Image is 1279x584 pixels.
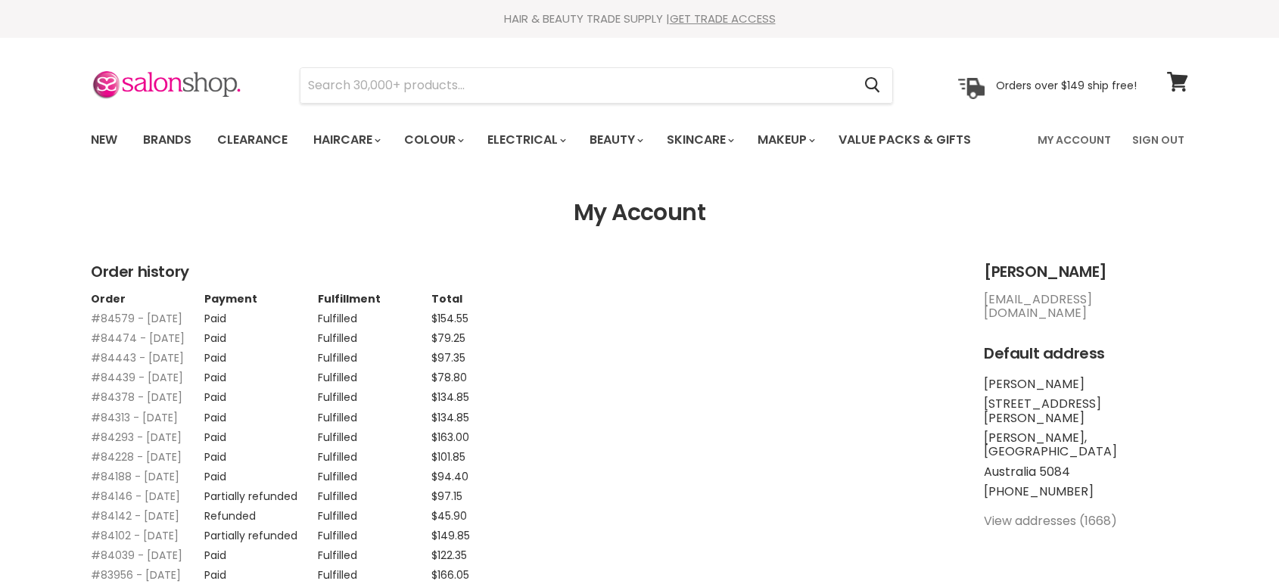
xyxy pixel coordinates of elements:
span: $79.25 [431,331,465,346]
a: #84039 - [DATE] [91,548,182,563]
td: Fulfilled [318,384,431,403]
a: #84579 - [DATE] [91,311,182,326]
span: $122.35 [431,548,467,563]
li: Australia 5084 [984,465,1188,479]
a: [EMAIL_ADDRESS][DOMAIN_NAME] [984,290,1092,322]
td: Fulfilled [318,305,431,325]
li: [STREET_ADDRESS][PERSON_NAME] [984,397,1188,425]
a: Haircare [302,124,390,156]
td: Paid [204,443,318,463]
li: [PHONE_NUMBER] [984,485,1188,499]
td: Fulfilled [318,443,431,463]
a: Clearance [206,124,299,156]
th: Order [91,293,204,305]
span: $134.85 [431,390,469,405]
a: Sign Out [1123,124,1193,156]
span: $166.05 [431,567,469,582]
td: Fulfilled [318,344,431,364]
li: [PERSON_NAME] [984,377,1188,391]
a: #83956 - [DATE] [91,567,181,582]
td: Partially refunded [204,483,318,502]
td: Refunded [204,502,318,522]
a: GET TRADE ACCESS [670,11,776,26]
a: #84474 - [DATE] [91,331,185,346]
a: Makeup [746,124,824,156]
td: Fulfilled [318,561,431,581]
td: Fulfilled [318,483,431,502]
a: #84443 - [DATE] [91,350,184,365]
a: Beauty [578,124,652,156]
a: Electrical [476,124,575,156]
nav: Main [72,118,1207,162]
td: Paid [204,325,318,344]
span: $97.35 [431,350,465,365]
td: Partially refunded [204,522,318,542]
a: #84293 - [DATE] [91,430,182,445]
td: Paid [204,364,318,384]
button: Search [852,68,892,103]
p: Orders over $149 ship free! [996,78,1137,92]
a: Value Packs & Gifts [827,124,982,156]
td: Paid [204,404,318,424]
td: Paid [204,344,318,364]
ul: Main menu [79,118,1006,162]
h2: Order history [91,263,954,281]
div: HAIR & BEAUTY TRADE SUPPLY | [72,11,1207,26]
a: #84188 - [DATE] [91,469,179,484]
h2: [PERSON_NAME] [984,263,1188,281]
td: Fulfilled [318,424,431,443]
span: $149.85 [431,528,470,543]
a: #84142 - [DATE] [91,508,179,523]
a: New [79,124,129,156]
td: Fulfilled [318,542,431,561]
a: #84313 - [DATE] [91,410,178,425]
td: Paid [204,561,318,581]
a: #84439 - [DATE] [91,370,183,385]
a: #84146 - [DATE] [91,489,180,504]
a: My Account [1028,124,1120,156]
span: $97.15 [431,489,462,504]
li: [PERSON_NAME], [GEOGRAPHIC_DATA] [984,431,1188,459]
span: $101.85 [431,449,465,464]
form: Product [300,67,893,104]
td: Fulfilled [318,522,431,542]
td: Fulfilled [318,364,431,384]
span: $163.00 [431,430,469,445]
th: Fulfillment [318,293,431,305]
a: Skincare [655,124,743,156]
td: Paid [204,463,318,483]
span: $45.90 [431,508,467,523]
td: Fulfilled [318,404,431,424]
td: Fulfilled [318,325,431,344]
span: $134.85 [431,410,469,425]
a: Colour [393,124,473,156]
a: View addresses (1668) [984,512,1117,530]
input: Search [300,68,852,103]
a: Brands [132,124,203,156]
th: Payment [204,293,318,305]
a: #84228 - [DATE] [91,449,182,464]
td: Paid [204,305,318,325]
td: Fulfilled [318,463,431,483]
a: #84102 - [DATE] [91,528,179,543]
td: Paid [204,424,318,443]
span: $154.55 [431,311,468,326]
a: #84378 - [DATE] [91,390,182,405]
h1: My Account [91,200,1188,226]
span: $78.80 [431,370,467,385]
span: $94.40 [431,469,468,484]
td: Paid [204,384,318,403]
td: Fulfilled [318,502,431,522]
th: Total [431,293,545,305]
td: Paid [204,542,318,561]
h2: Default address [984,345,1188,362]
